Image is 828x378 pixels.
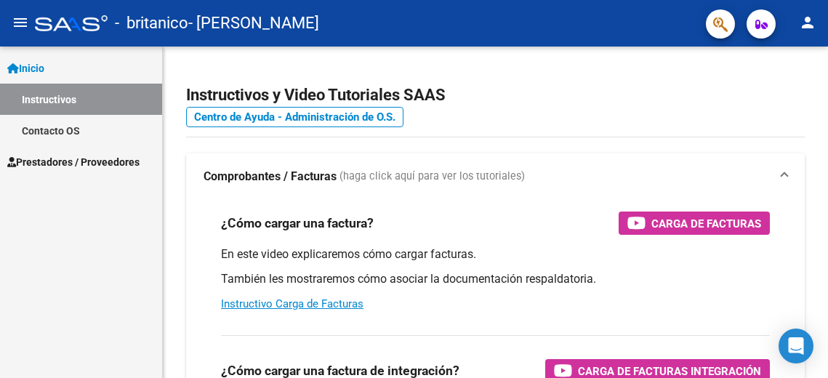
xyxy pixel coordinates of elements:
span: Inicio [7,60,44,76]
a: Instructivo Carga de Facturas [221,297,363,310]
span: (haga click aquí para ver los tutoriales) [339,169,525,185]
mat-expansion-panel-header: Comprobantes / Facturas (haga click aquí para ver los tutoriales) [186,153,805,200]
a: Centro de Ayuda - Administración de O.S. [186,107,403,127]
strong: Comprobantes / Facturas [204,169,337,185]
mat-icon: menu [12,14,29,31]
h2: Instructivos y Video Tutoriales SAAS [186,81,805,109]
span: Prestadores / Proveedores [7,154,140,170]
p: En este video explicaremos cómo cargar facturas. [221,246,770,262]
div: Open Intercom Messenger [779,329,813,363]
p: También les mostraremos cómo asociar la documentación respaldatoria. [221,271,770,287]
span: - [PERSON_NAME] [188,7,319,39]
span: - britanico [115,7,188,39]
h3: ¿Cómo cargar una factura? [221,213,374,233]
button: Carga de Facturas [619,212,770,235]
mat-icon: person [799,14,816,31]
span: Carga de Facturas [651,214,761,233]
